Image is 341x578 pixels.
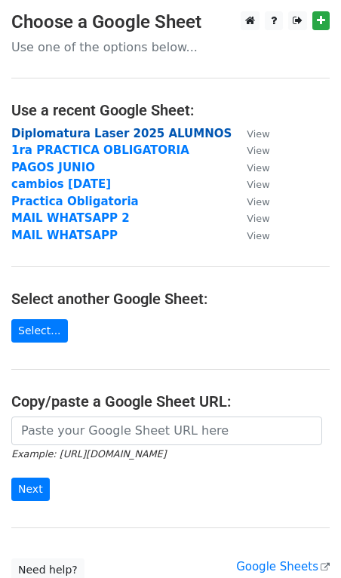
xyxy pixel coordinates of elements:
small: View [247,179,269,190]
small: Example: [URL][DOMAIN_NAME] [11,448,166,460]
iframe: Chat Widget [266,506,341,578]
div: Widget de chat [266,506,341,578]
h4: Use a recent Google Sheet: [11,101,330,119]
small: View [247,213,269,224]
a: View [232,177,269,191]
a: View [232,161,269,174]
a: PAGOS JUNIO [11,161,95,174]
a: Diplomatura Laser 2025 ALUMNOS [11,127,232,140]
a: Select... [11,319,68,343]
a: View [232,143,269,157]
small: View [247,145,269,156]
small: View [247,196,269,208]
a: MAIL WHATSAPP 2 [11,211,130,225]
a: Google Sheets [236,560,330,573]
a: Practica Obligatoria [11,195,139,208]
small: View [247,162,269,174]
input: Next [11,478,50,501]
small: View [247,230,269,241]
h4: Select another Google Sheet: [11,290,330,308]
input: Paste your Google Sheet URL here [11,417,322,445]
a: 1ra PRACTICA OBLIGATORIA [11,143,189,157]
h4: Copy/paste a Google Sheet URL: [11,392,330,410]
a: View [232,195,269,208]
a: MAIL WHATSAPP [11,229,118,242]
a: View [232,229,269,242]
a: View [232,127,269,140]
p: Use one of the options below... [11,39,330,55]
small: View [247,128,269,140]
a: View [232,211,269,225]
h3: Choose a Google Sheet [11,11,330,33]
a: cambios [DATE] [11,177,111,191]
